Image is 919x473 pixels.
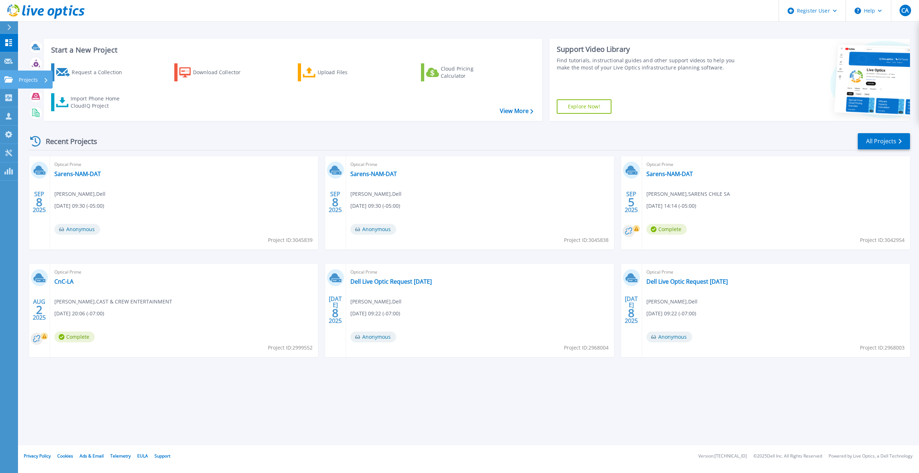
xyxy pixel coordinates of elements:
[318,65,375,80] div: Upload Files
[829,454,913,459] li: Powered by Live Optics, a Dell Technology
[564,344,609,352] span: Project ID: 2968004
[54,202,104,210] span: [DATE] 09:30 (-05:00)
[80,453,104,459] a: Ads & Email
[350,298,402,306] span: [PERSON_NAME] , Dell
[557,45,743,54] div: Support Video Library
[54,224,100,235] span: Anonymous
[860,236,905,244] span: Project ID: 3042954
[350,310,400,317] span: [DATE] 09:22 (-07:00)
[646,224,687,235] span: Complete
[137,453,148,459] a: EULA
[557,99,611,114] a: Explore Now!
[36,307,42,313] span: 2
[646,332,692,342] span: Anonymous
[901,8,909,13] span: CA
[646,161,906,168] span: Optical Prime
[154,453,170,459] a: Support
[646,202,696,210] span: [DATE] 14:14 (-05:00)
[858,133,910,149] a: All Projects
[51,46,533,54] h3: Start a New Project
[298,63,378,81] a: Upload Files
[268,344,313,352] span: Project ID: 2999552
[628,310,635,316] span: 8
[72,65,129,80] div: Request a Collection
[24,453,51,459] a: Privacy Policy
[328,189,342,215] div: SEP 2025
[332,199,339,205] span: 8
[557,57,743,71] div: Find tutorials, instructional guides and other support videos to help you make the most of your L...
[646,190,730,198] span: [PERSON_NAME] , SARENS CHILE SA
[54,310,104,317] span: [DATE] 20:06 (-07:00)
[564,236,609,244] span: Project ID: 3045838
[54,268,314,276] span: Optical Prime
[441,65,498,80] div: Cloud Pricing Calculator
[350,268,610,276] span: Optical Prime
[421,63,501,81] a: Cloud Pricing Calculator
[646,170,693,177] a: Sarens-NAM-DAT
[51,63,131,81] a: Request a Collection
[646,278,728,285] a: Dell Live Optic Request [DATE]
[110,453,131,459] a: Telemetry
[350,170,397,177] a: Sarens-NAM-DAT
[54,161,314,168] span: Optical Prime
[71,95,127,109] div: Import Phone Home CloudIQ Project
[268,236,313,244] span: Project ID: 3045839
[350,332,396,342] span: Anonymous
[54,170,101,177] a: Sarens-NAM-DAT
[332,310,339,316] span: 8
[32,189,46,215] div: SEP 2025
[350,278,432,285] a: Dell Live Optic Request [DATE]
[753,454,822,459] li: © 2025 Dell Inc. All Rights Reserved
[698,454,747,459] li: Version: [TECHNICAL_ID]
[628,199,635,205] span: 5
[860,344,905,352] span: Project ID: 2968003
[350,202,400,210] span: [DATE] 09:30 (-05:00)
[350,161,610,168] span: Optical Prime
[646,298,698,306] span: [PERSON_NAME] , Dell
[624,297,638,323] div: [DATE] 2025
[624,189,638,215] div: SEP 2025
[328,297,342,323] div: [DATE] 2025
[36,199,42,205] span: 8
[57,453,73,459] a: Cookies
[28,132,107,150] div: Recent Projects
[54,332,95,342] span: Complete
[646,310,696,317] span: [DATE] 09:22 (-07:00)
[54,278,73,285] a: CnC-LA
[54,298,172,306] span: [PERSON_NAME] , CAST & CREW ENTERTAINMENT
[174,63,255,81] a: Download Collector
[193,65,251,80] div: Download Collector
[350,190,402,198] span: [PERSON_NAME] , Dell
[19,71,38,89] p: Projects
[646,268,906,276] span: Optical Prime
[500,108,533,114] a: View More
[32,297,46,323] div: AUG 2025
[54,190,106,198] span: [PERSON_NAME] , Dell
[350,224,396,235] span: Anonymous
